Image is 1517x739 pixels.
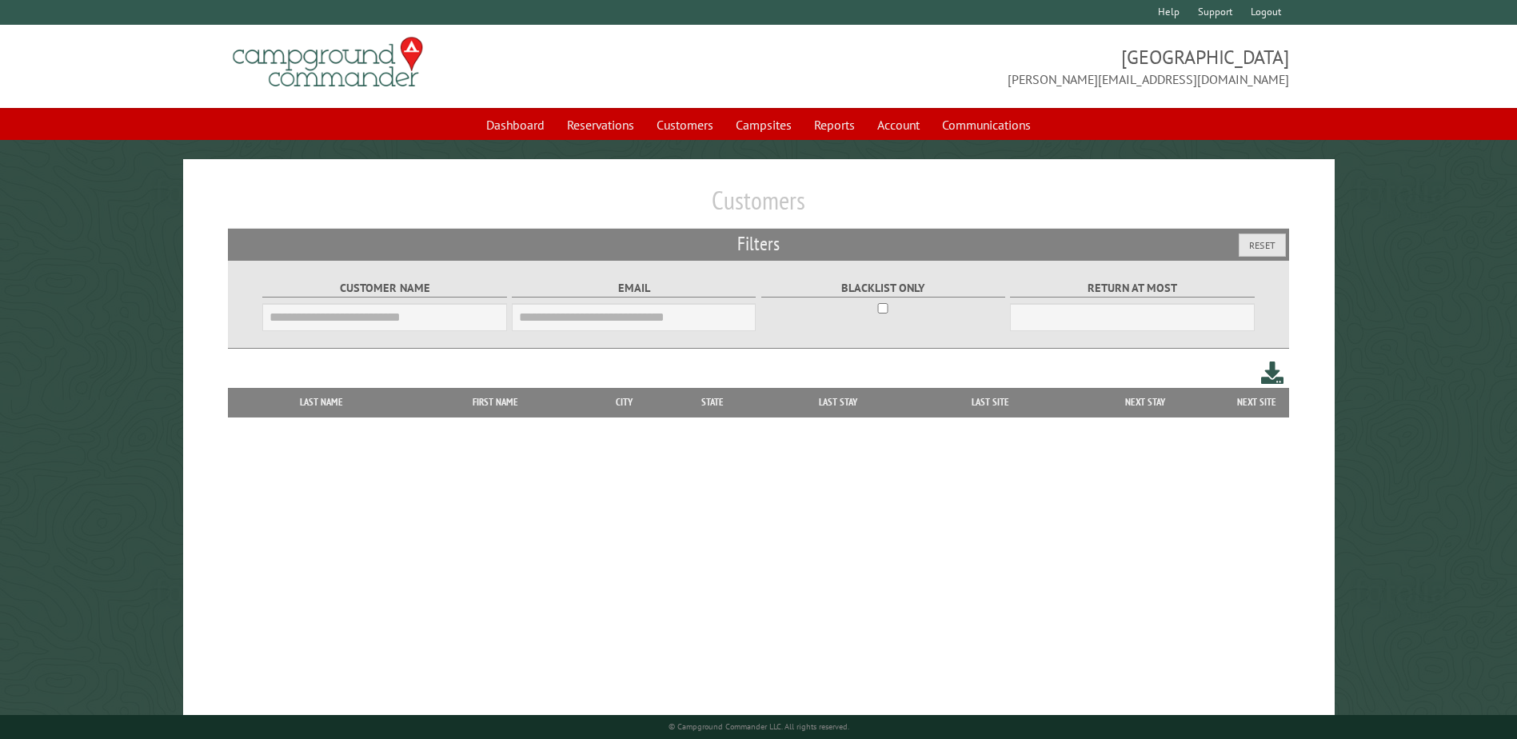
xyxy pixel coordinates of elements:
a: Account [868,110,929,140]
a: Download this customer list (.csv) [1261,358,1284,388]
a: Dashboard [477,110,554,140]
label: Blacklist only [761,279,1005,298]
label: Customer Name [262,279,506,298]
a: Reservations [557,110,644,140]
h1: Customers [228,185,1288,229]
a: Reports [804,110,864,140]
th: Last Name [236,388,406,417]
label: Email [512,279,756,298]
th: Next Site [1225,388,1289,417]
label: Return at most [1010,279,1254,298]
th: City [585,388,664,417]
th: State [664,388,762,417]
th: First Name [406,388,585,417]
h2: Filters [228,229,1288,259]
a: Communications [932,110,1040,140]
img: Campground Commander [228,31,428,94]
a: Campsites [726,110,801,140]
span: [GEOGRAPHIC_DATA] [PERSON_NAME][EMAIL_ADDRESS][DOMAIN_NAME] [759,44,1289,89]
a: Customers [647,110,723,140]
small: © Campground Commander LLC. All rights reserved. [669,721,849,732]
th: Last Stay [762,388,916,417]
th: Next Stay [1066,388,1225,417]
button: Reset [1239,234,1286,257]
th: Last Site [915,388,1065,417]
